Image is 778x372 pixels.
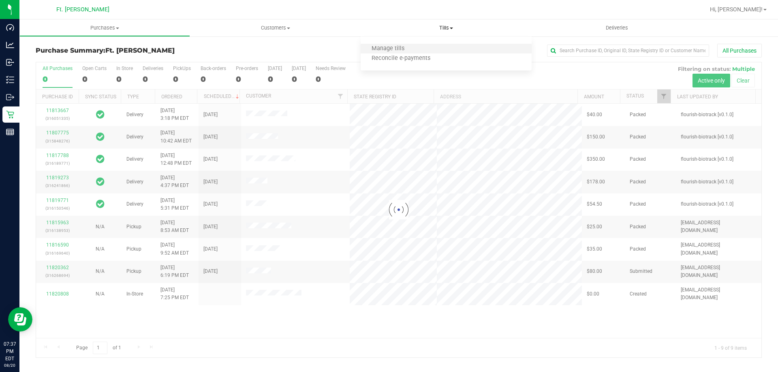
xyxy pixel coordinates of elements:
[20,24,190,32] span: Purchases
[8,307,32,332] iframe: Resource center
[190,19,361,36] a: Customers
[6,41,14,49] inline-svg: Analytics
[717,44,762,57] button: All Purchases
[361,19,531,36] a: Tills Manage tills Reconcile e-payments
[595,24,639,32] span: Deliveries
[190,24,360,32] span: Customers
[6,128,14,136] inline-svg: Reports
[36,47,278,54] h3: Purchase Summary:
[56,6,109,13] span: Ft. [PERSON_NAME]
[19,19,190,36] a: Purchases
[361,55,441,62] span: Reconcile e-payments
[710,6,763,13] span: Hi, [PERSON_NAME]!
[361,24,531,32] span: Tills
[105,47,175,54] span: Ft. [PERSON_NAME]
[6,76,14,84] inline-svg: Inventory
[6,93,14,101] inline-svg: Outbound
[4,362,16,368] p: 08/20
[6,111,14,119] inline-svg: Retail
[547,45,709,57] input: Search Purchase ID, Original ID, State Registry ID or Customer Name...
[361,45,415,52] span: Manage tills
[532,19,702,36] a: Deliveries
[4,340,16,362] p: 07:37 PM EDT
[6,58,14,66] inline-svg: Inbound
[6,23,14,32] inline-svg: Dashboard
